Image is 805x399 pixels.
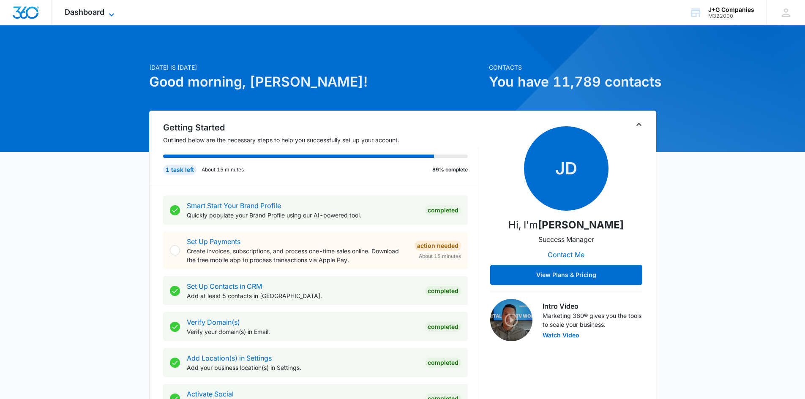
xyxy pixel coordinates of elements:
button: Watch Video [543,332,579,338]
p: Add at least 5 contacts in [GEOGRAPHIC_DATA]. [187,291,418,300]
p: [DATE] is [DATE] [149,63,484,72]
h3: Intro Video [543,301,642,311]
div: Completed [425,358,461,368]
div: account id [708,13,754,19]
button: Toggle Collapse [634,119,644,130]
a: Add Location(s) in Settings [187,354,272,362]
p: Add your business location(s) in Settings. [187,363,418,372]
p: Hi, I'm [508,217,624,233]
p: 89% complete [432,166,468,174]
div: Action Needed [415,241,461,251]
div: 1 task left [163,165,196,175]
p: Create invoices, subscriptions, and process one-time sales online. Download the free mobile app t... [187,247,408,264]
h2: Getting Started [163,121,478,134]
a: Set Up Contacts in CRM [187,282,262,290]
div: Completed [425,322,461,332]
a: Activate Social [187,390,234,398]
span: JD [524,126,609,211]
strong: [PERSON_NAME] [538,219,624,231]
p: Outlined below are the necessary steps to help you successfully set up your account. [163,136,478,144]
div: account name [708,6,754,13]
span: About 15 minutes [419,252,461,260]
p: Success Manager [538,234,594,244]
span: Dashboard [65,8,104,16]
p: Contacts [489,63,656,72]
button: View Plans & Pricing [490,265,642,285]
p: Verify your domain(s) in Email. [187,327,418,336]
div: Completed [425,205,461,215]
h1: Good morning, [PERSON_NAME]! [149,72,484,92]
a: Smart Start Your Brand Profile [187,201,281,210]
h1: You have 11,789 contacts [489,72,656,92]
img: Intro Video [490,299,532,341]
a: Set Up Payments [187,237,240,246]
a: Verify Domain(s) [187,318,240,326]
p: Marketing 360® gives you the tools to scale your business. [543,311,642,329]
p: About 15 minutes [202,166,244,174]
p: Quickly populate your Brand Profile using our AI-powered tool. [187,211,418,220]
button: Contact Me [539,244,593,265]
div: Completed [425,286,461,296]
